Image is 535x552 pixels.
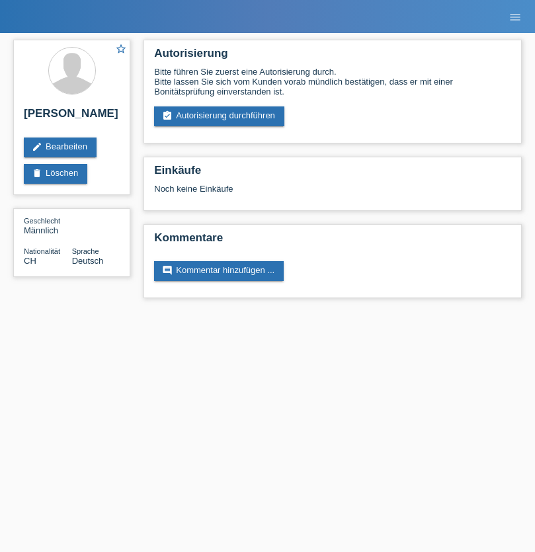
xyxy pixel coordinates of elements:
[154,106,284,126] a: assignment_turned_inAutorisierung durchführen
[154,184,511,204] div: Noch keine Einkäufe
[115,43,127,57] a: star_border
[24,256,36,266] span: Schweiz
[24,138,97,157] a: editBearbeiten
[154,67,511,97] div: Bitte führen Sie zuerst eine Autorisierung durch. Bitte lassen Sie sich vom Kunden vorab mündlich...
[162,110,173,121] i: assignment_turned_in
[24,247,60,255] span: Nationalität
[72,247,99,255] span: Sprache
[24,216,72,235] div: Männlich
[154,164,511,184] h2: Einkäufe
[502,13,528,20] a: menu
[72,256,104,266] span: Deutsch
[115,43,127,55] i: star_border
[32,141,42,152] i: edit
[24,217,60,225] span: Geschlecht
[509,11,522,24] i: menu
[154,47,511,67] h2: Autorisierung
[24,164,87,184] a: deleteLöschen
[162,265,173,276] i: comment
[154,261,284,281] a: commentKommentar hinzufügen ...
[24,107,120,127] h2: [PERSON_NAME]
[154,231,511,251] h2: Kommentare
[32,168,42,178] i: delete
